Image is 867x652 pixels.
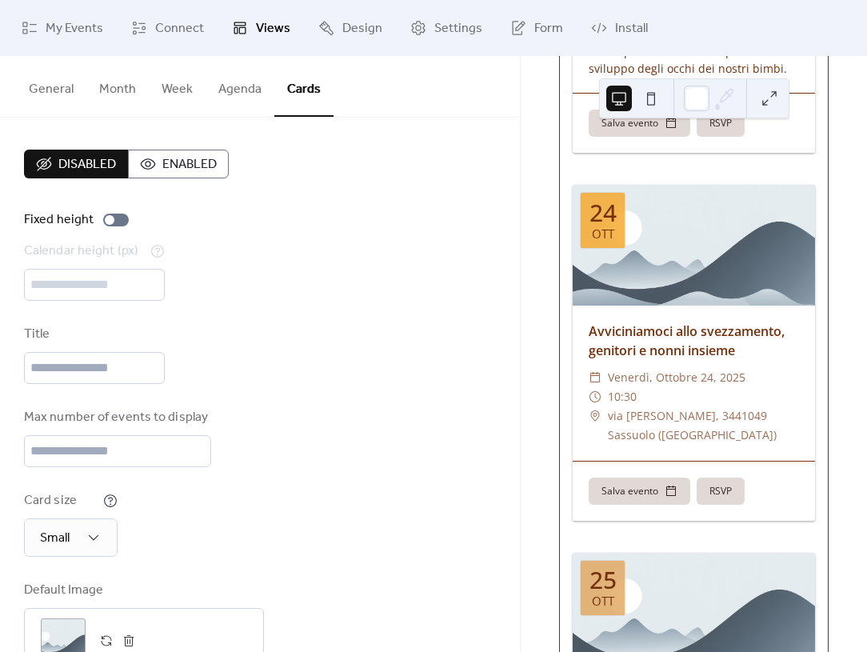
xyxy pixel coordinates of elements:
[256,19,290,38] span: Views
[86,56,149,115] button: Month
[119,6,216,50] a: Connect
[40,526,70,550] span: Small
[615,19,648,38] span: Install
[24,408,208,427] div: Max number of events to display
[434,19,482,38] span: Settings
[306,6,394,50] a: Design
[274,56,334,117] button: Cards
[608,368,745,387] span: venerdì, ottobre 24, 2025
[128,150,229,178] button: Enabled
[592,595,614,607] div: ott
[573,322,815,360] div: Avviciniamoci allo svezzamento, genitori e nonni insieme
[162,155,217,174] span: Enabled
[697,110,745,137] button: RSVP
[206,56,274,115] button: Agenda
[697,478,745,505] button: RSVP
[608,387,637,406] span: 10:30
[589,568,617,592] div: 25
[24,491,100,510] div: Card size
[579,6,660,50] a: Install
[589,478,690,505] button: Salva evento
[24,210,94,230] div: Fixed height
[398,6,494,50] a: Settings
[589,387,601,406] div: ​
[589,201,617,225] div: 24
[155,19,204,38] span: Connect
[46,19,103,38] span: My Events
[534,19,563,38] span: Form
[16,56,86,115] button: General
[608,406,799,445] span: via [PERSON_NAME], 3441049 Sassuolo ([GEOGRAPHIC_DATA])
[10,6,115,50] a: My Events
[24,325,162,344] div: Title
[589,368,601,387] div: ​
[149,56,206,115] button: Week
[589,406,601,426] div: ​
[24,581,261,600] div: Default Image
[592,228,614,240] div: ott
[589,110,690,137] button: Salva evento
[498,6,575,50] a: Form
[58,155,116,174] span: Disabled
[24,150,128,178] button: Disabled
[573,43,815,77] div: Tutto quello che c'è da sapere sullo sviluppo degli occhi dei nostri bimbi.
[342,19,382,38] span: Design
[220,6,302,50] a: Views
